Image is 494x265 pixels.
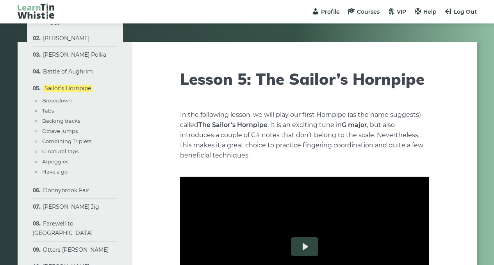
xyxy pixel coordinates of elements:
a: Log Out [444,8,477,15]
a: Sailor’s Hornpipe [43,85,93,92]
h1: Lesson 5: The Sailor’s Hornpipe [180,70,429,88]
a: [PERSON_NAME] Polka [43,51,106,58]
a: Combining Triplets [42,138,91,144]
a: Profile [312,8,340,15]
span: Courses [357,8,380,15]
p: In the following lesson, we will play our first Hornpipe (as the name suggests) called . It is an... [180,110,429,161]
img: LearnTinWhistle.com [18,3,54,19]
a: Have a go [42,168,68,175]
span: VIP [397,8,406,15]
a: Arpeggios [42,158,68,165]
a: Backing tracks [42,118,80,124]
a: Tabs [42,107,54,114]
span: Log Out [454,8,477,15]
a: [PERSON_NAME] Jig [43,203,99,210]
span: Help [423,8,437,15]
a: VIP [387,8,406,15]
a: Otters [PERSON_NAME] [43,246,109,253]
strong: G major [342,121,367,129]
a: Octave jumps [42,128,78,134]
strong: The Sailor’s Hornpipe [198,121,268,129]
a: Battle of Aughrim [43,68,93,75]
a: Courses [348,8,380,15]
a: Breakdown [42,97,72,104]
span: Profile [321,8,340,15]
a: C-natural taps [42,148,78,154]
a: Help [414,8,437,15]
a: Donnybrook Fair [43,187,89,194]
a: Farewell to [GEOGRAPHIC_DATA] [33,220,93,236]
a: Foggy Dew [43,18,75,25]
a: [PERSON_NAME] [43,35,89,42]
